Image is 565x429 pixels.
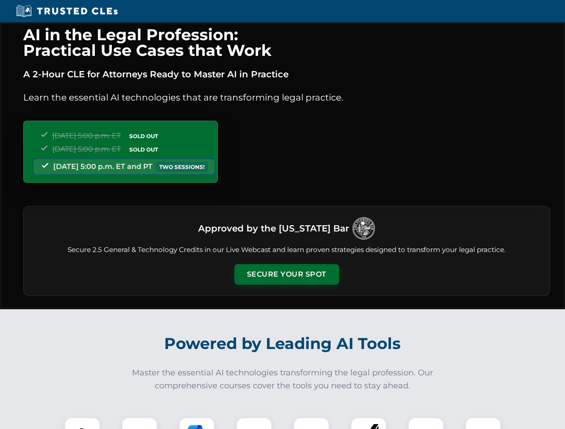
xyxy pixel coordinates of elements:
h3: Approved by the [US_STATE] Bar [198,220,349,236]
img: Trusted CLEs [13,4,120,18]
span: [DATE] 5:00 p.m. ET [52,145,121,153]
span: SOLD OUT [126,131,161,141]
p: Learn the essential AI technologies that are transforming legal practice. [23,90,550,105]
p: Master the essential AI technologies transforming the legal profession. Our comprehensive courses... [126,366,439,392]
button: Secure Your Spot [234,264,339,285]
h1: AI in the Legal Profession: Practical Use Cases that Work [23,27,550,58]
img: Logo [353,217,375,240]
span: [DATE] 5:00 p.m. ET [52,131,121,140]
p: Secure 2.5 General & Technology Credits in our Live Webcast and learn proven strategies designed ... [34,245,539,255]
span: SOLD OUT [126,145,161,154]
p: A 2-Hour CLE for Attorneys Ready to Master AI in Practice [23,67,550,81]
h2: Powered by Leading AI Tools [35,328,531,359]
